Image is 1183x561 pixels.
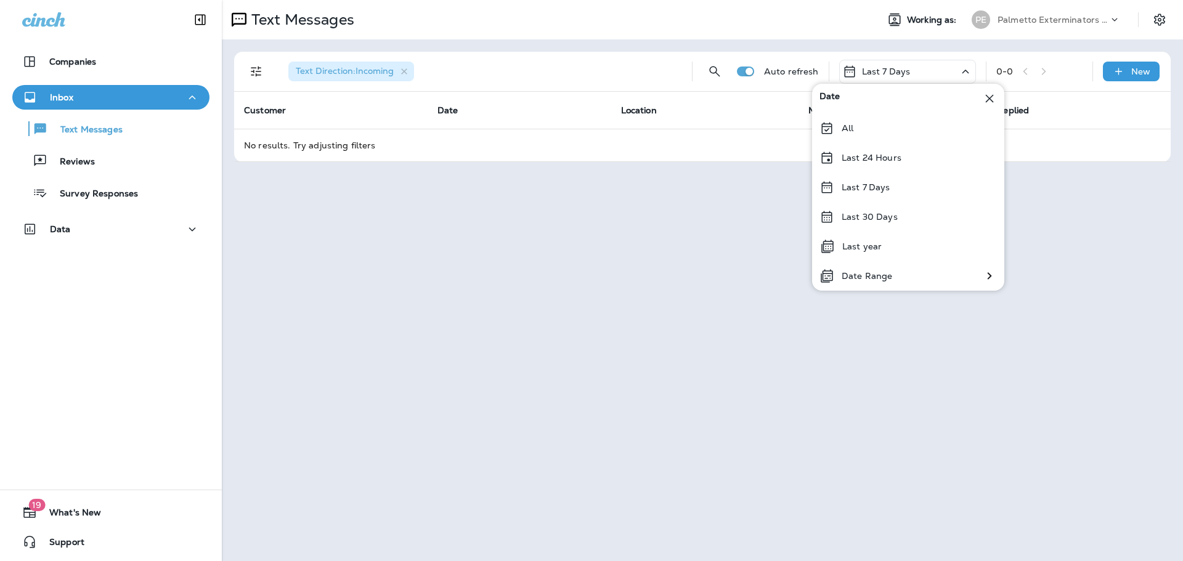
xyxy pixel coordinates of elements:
button: Reviews [12,148,209,174]
p: Last 30 Days [842,212,898,222]
button: 19What's New [12,500,209,525]
span: What's New [37,507,101,522]
p: Palmetto Exterminators LLC [998,15,1108,25]
button: Survey Responses [12,180,209,206]
button: Text Messages [12,116,209,142]
span: Support [37,537,84,552]
span: Working as: [907,15,959,25]
button: Settings [1148,9,1171,31]
p: Data [50,224,71,234]
p: Inbox [50,92,73,102]
p: Last 7 Days [842,182,890,192]
button: Search Messages [702,59,727,84]
button: Data [12,217,209,241]
div: Text Direction:Incoming [288,62,414,81]
span: 19 [28,499,45,511]
span: Text Direction : Incoming [296,65,394,76]
p: Date Range [842,271,892,281]
span: Message [808,105,846,116]
p: Text Messages [246,10,354,29]
p: Last 7 Days [862,67,911,76]
span: Replied [997,105,1029,116]
button: Collapse Sidebar [183,7,217,32]
p: All [842,123,853,133]
p: Text Messages [48,124,123,136]
p: Last year [842,241,882,251]
span: Date [437,105,458,116]
span: Customer [244,105,286,116]
button: Inbox [12,85,209,110]
p: Auto refresh [764,67,819,76]
p: New [1131,67,1150,76]
span: Date [819,91,840,106]
div: PE [972,10,990,29]
p: Reviews [47,156,95,168]
p: Companies [49,57,96,67]
p: Last 24 Hours [842,153,901,163]
button: Filters [244,59,269,84]
td: No results. Try adjusting filters [234,129,1171,161]
div: 0 - 0 [996,67,1013,76]
button: Companies [12,49,209,74]
span: Location [621,105,657,116]
button: Support [12,530,209,554]
p: Survey Responses [47,188,138,200]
